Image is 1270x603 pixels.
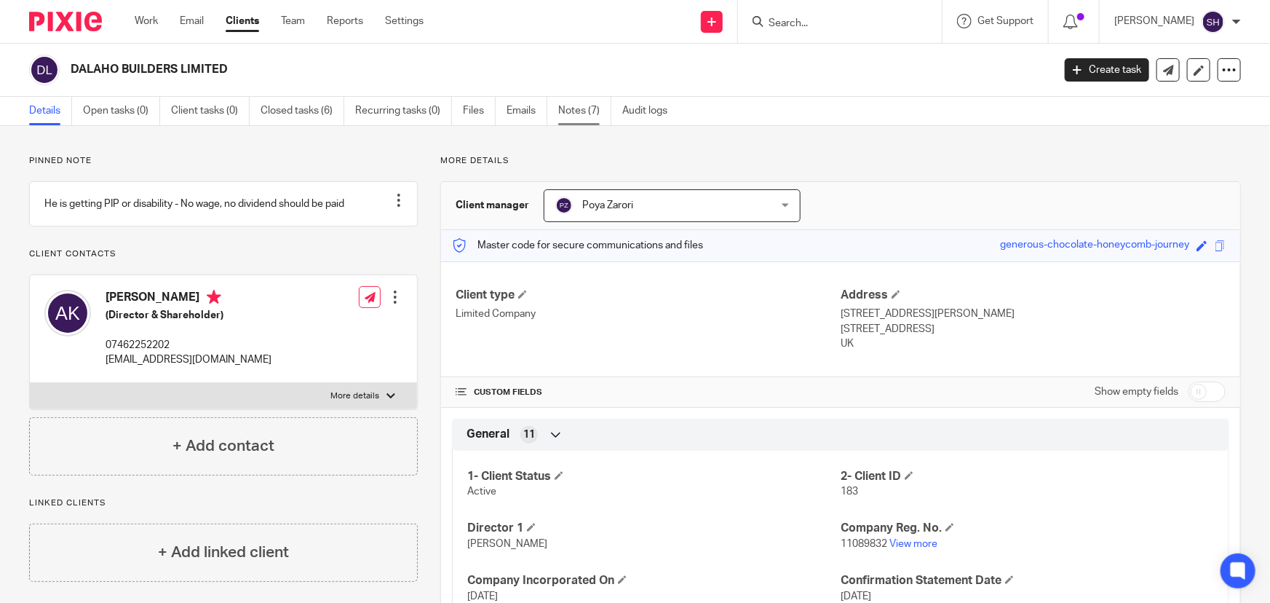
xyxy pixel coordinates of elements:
h4: + Add linked client [158,541,289,564]
h5: (Director & Shareholder) [106,308,271,323]
p: More details [330,390,379,402]
img: svg%3E [1202,10,1225,33]
span: [PERSON_NAME] [467,539,547,549]
p: [STREET_ADDRESS] [841,322,1226,336]
span: 183 [841,486,858,497]
p: Client contacts [29,248,418,260]
h4: [PERSON_NAME] [106,290,271,308]
a: Clients [226,14,259,28]
h4: Director 1 [467,521,841,536]
span: 11089832 [841,539,887,549]
h4: Address [841,288,1226,303]
label: Show empty fields [1095,385,1178,399]
a: Files [463,97,496,125]
a: Settings [385,14,424,28]
a: Recurring tasks (0) [355,97,452,125]
span: Active [467,486,496,497]
h4: 1- Client Status [467,469,841,484]
a: Notes (7) [558,97,611,125]
p: Linked clients [29,497,418,509]
p: UK [841,336,1226,351]
p: 07462252202 [106,338,271,352]
a: Work [135,14,158,28]
a: Emails [507,97,547,125]
p: More details [440,155,1241,167]
p: Master code for secure communications and files [452,238,703,253]
p: [EMAIL_ADDRESS][DOMAIN_NAME] [106,352,271,367]
i: Primary [207,290,221,304]
a: Team [281,14,305,28]
a: Create task [1065,58,1149,82]
img: svg%3E [29,55,60,85]
a: Audit logs [622,97,678,125]
a: Open tasks (0) [83,97,160,125]
h4: Confirmation Statement Date [841,573,1214,588]
span: Get Support [977,16,1033,26]
a: Email [180,14,204,28]
a: View more [889,539,937,549]
img: svg%3E [44,290,91,336]
h4: 2- Client ID [841,469,1214,484]
span: [DATE] [841,591,871,602]
a: Reports [327,14,363,28]
h4: Company Reg. No. [841,521,1214,536]
h4: CUSTOM FIELDS [456,387,841,398]
a: Details [29,97,72,125]
h4: Company Incorporated On [467,573,841,588]
h4: Client type [456,288,841,303]
p: [PERSON_NAME] [1114,14,1194,28]
span: General [467,427,509,442]
span: [DATE] [467,591,498,602]
p: Pinned note [29,155,418,167]
h4: + Add contact [172,435,274,457]
h3: Client manager [456,198,529,213]
span: 11 [523,427,535,442]
input: Search [767,17,898,31]
img: Pixie [29,12,102,31]
a: Closed tasks (6) [261,97,344,125]
span: Poya Zarori [582,200,633,210]
p: Limited Company [456,307,841,321]
h2: DALAHO BUILDERS LIMITED [71,62,849,77]
a: Client tasks (0) [171,97,250,125]
p: [STREET_ADDRESS][PERSON_NAME] [841,307,1226,321]
img: svg%3E [555,197,573,214]
div: generous-chocolate-honeycomb-journey [1000,237,1189,254]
